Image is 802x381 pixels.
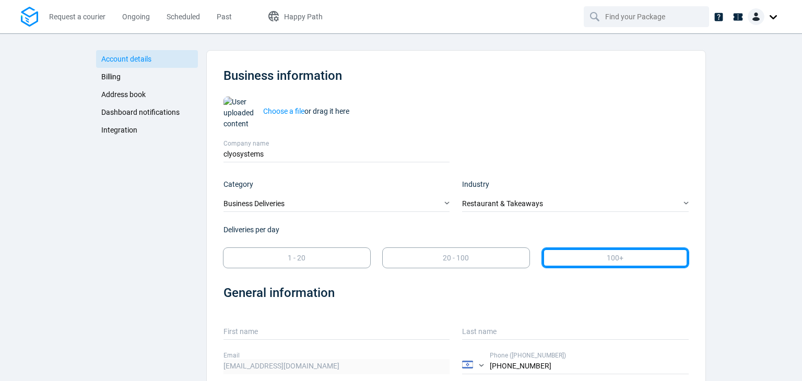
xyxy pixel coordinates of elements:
[223,97,255,128] img: User uploaded content
[96,121,198,139] a: Integration
[167,13,200,21] span: Scheduled
[223,197,450,212] div: Business Deliveries
[122,13,150,21] span: Ongoing
[288,253,305,264] p: 1 - 20
[462,180,489,188] span: Industry
[101,90,146,99] span: Address book
[101,55,151,63] span: Account details
[284,13,323,21] span: Happy Path
[223,318,450,337] label: First name
[217,13,232,21] span: Past
[96,86,198,103] a: Address book
[223,351,450,360] label: Email
[607,253,623,264] p: 100+
[223,180,253,188] span: Category
[223,68,342,83] span: Business information
[223,285,335,300] span: General information
[223,224,689,235] p: Deliveries per day
[462,197,689,212] div: Restaurant & Takeaways
[263,107,349,115] span: or drag it here
[490,351,689,360] label: Phone ([PHONE_NUMBER])
[263,107,304,115] strong: Choose a file
[101,108,180,116] span: Dashboard notifications
[96,68,198,86] a: Billing
[223,139,450,148] label: Company name
[96,50,198,68] a: Account details
[49,13,105,21] span: Request a courier
[605,7,690,27] input: Find your Package
[462,361,473,368] img: Country flag
[101,126,137,134] span: Integration
[462,318,689,337] label: Last name
[748,8,764,25] img: Client
[21,7,38,27] img: Logo
[101,73,121,81] span: Billing
[96,103,198,121] a: Dashboard notifications
[443,253,469,264] p: 20 - 100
